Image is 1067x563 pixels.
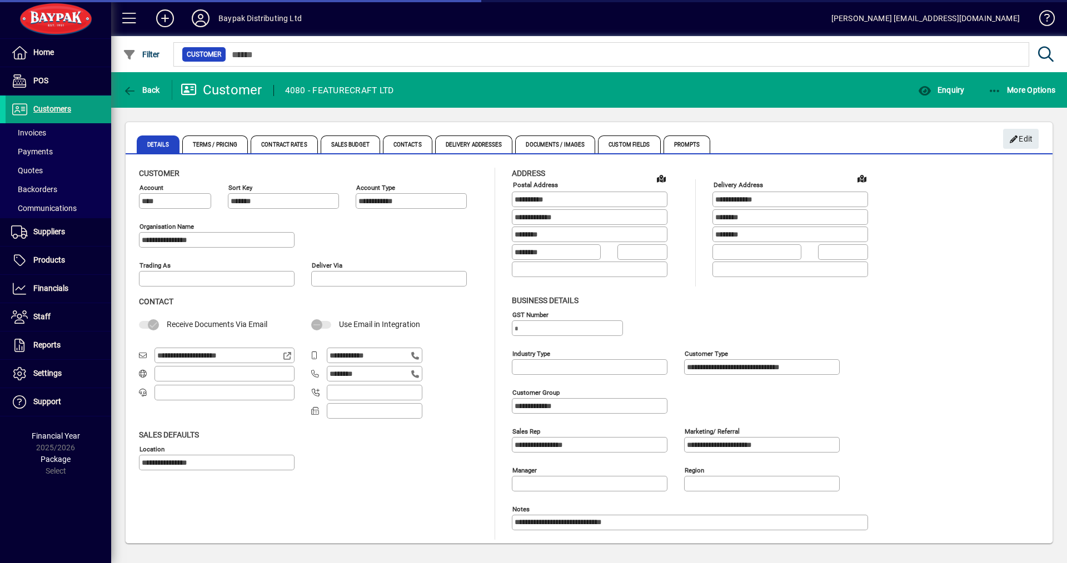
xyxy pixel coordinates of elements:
[6,303,111,331] a: Staff
[383,135,432,153] span: Contacts
[139,430,199,439] span: Sales defaults
[6,199,111,218] a: Communications
[918,86,964,94] span: Enquiry
[187,49,221,60] span: Customer
[120,44,163,64] button: Filter
[6,331,111,359] a: Reports
[6,39,111,67] a: Home
[33,76,48,85] span: POS
[139,184,163,192] mat-label: Account
[985,80,1059,100] button: More Options
[33,284,68,293] span: Financials
[33,255,65,264] span: Products
[33,369,62,378] span: Settings
[652,169,670,187] a: View on map
[915,80,967,100] button: Enquiry
[33,227,65,236] span: Suppliers
[6,161,111,180] a: Quotes
[167,320,267,329] span: Receive Documents Via Email
[11,185,57,194] span: Backorders
[41,455,71,464] span: Package
[512,466,537,474] mat-label: Manager
[356,184,395,192] mat-label: Account Type
[6,388,111,416] a: Support
[11,147,53,156] span: Payments
[685,349,728,357] mat-label: Customer type
[137,135,180,153] span: Details
[139,223,194,230] mat-label: Organisation name
[182,135,248,153] span: Terms / Pricing
[512,310,549,318] mat-label: GST Number
[6,180,111,199] a: Backorders
[6,247,111,274] a: Products
[6,218,111,246] a: Suppliers
[123,50,160,59] span: Filter
[33,340,61,349] span: Reports
[33,397,61,406] span: Support
[312,262,342,269] mat-label: Deliver via
[111,80,172,100] app-page-header-button: Back
[6,360,111,388] a: Settings
[598,135,660,153] span: Custom Fields
[512,388,560,396] mat-label: Customer group
[1031,2,1053,38] a: Knowledge Base
[120,80,163,100] button: Back
[11,128,46,137] span: Invoices
[285,82,394,99] div: 4080 - FEATURECRAFT LTD
[228,184,252,192] mat-label: Sort key
[147,8,183,28] button: Add
[512,169,545,178] span: Address
[139,262,171,269] mat-label: Trading as
[183,8,218,28] button: Profile
[218,9,302,27] div: Baypak Distributing Ltd
[123,86,160,94] span: Back
[1003,129,1039,149] button: Edit
[139,445,164,453] mat-label: Location
[515,135,595,153] span: Documents / Images
[11,204,77,213] span: Communications
[435,135,513,153] span: Delivery Addresses
[33,312,51,321] span: Staff
[512,296,579,305] span: Business details
[33,104,71,113] span: Customers
[321,135,380,153] span: Sales Budget
[33,48,54,57] span: Home
[512,349,550,357] mat-label: Industry type
[181,81,262,99] div: Customer
[685,427,740,435] mat-label: Marketing/ Referral
[988,86,1056,94] span: More Options
[6,67,111,95] a: POS
[664,135,711,153] span: Prompts
[685,466,704,474] mat-label: Region
[139,169,180,178] span: Customer
[853,169,871,187] a: View on map
[831,9,1020,27] div: [PERSON_NAME] [EMAIL_ADDRESS][DOMAIN_NAME]
[251,135,317,153] span: Contract Rates
[6,275,111,303] a: Financials
[6,123,111,142] a: Invoices
[139,297,173,306] span: Contact
[1009,130,1033,148] span: Edit
[32,431,80,440] span: Financial Year
[11,166,43,175] span: Quotes
[6,142,111,161] a: Payments
[339,320,420,329] span: Use Email in Integration
[512,427,540,435] mat-label: Sales rep
[512,505,530,512] mat-label: Notes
